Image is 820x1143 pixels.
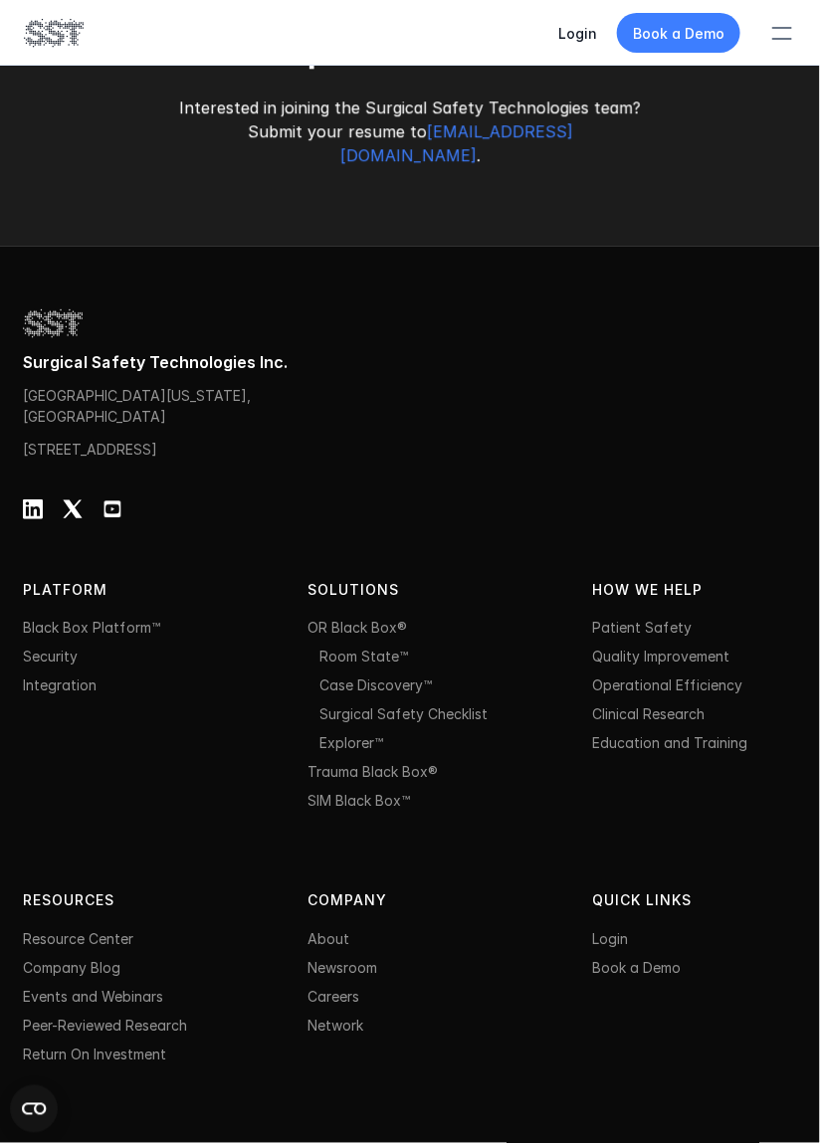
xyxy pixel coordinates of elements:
[592,734,747,751] a: Education and Training
[23,960,120,977] a: Company Blog
[617,13,740,53] a: Book a Demo
[23,890,196,912] p: Resources
[10,1085,58,1133] button: Open CMP widget
[23,676,97,693] a: Integration
[307,792,410,809] a: SIM Black Box™
[592,931,628,948] a: Login
[319,648,408,665] a: Room State™
[592,648,729,665] a: Quality Improvement
[307,763,438,780] a: Trauma Black Box®
[592,619,692,636] a: Patient Safety
[307,960,377,977] a: Newsroom
[307,619,407,636] a: OR Black Box®
[23,385,262,427] p: [GEOGRAPHIC_DATA][US_STATE], [GEOGRAPHIC_DATA]
[558,25,597,42] a: Login
[23,352,797,373] p: Surgical Safety Technologies Inc.
[592,579,716,601] p: HOW WE HELP
[23,306,83,340] img: SST logo
[102,499,122,519] img: Youtube Logo
[319,676,432,693] a: Case Discovery™
[307,931,349,948] a: About
[23,619,160,636] a: Black Box Platform™
[592,676,742,693] a: Operational Efficiency
[23,439,216,460] p: [STREET_ADDRESS]
[633,23,724,44] p: Book a Demo
[23,931,133,948] a: Resource Center
[340,121,573,165] a: [EMAIL_ADDRESS][DOMAIN_NAME]
[592,960,681,977] a: Book a Demo
[23,579,146,601] p: PLATFORM
[592,705,705,722] a: Clinical Research
[23,648,78,665] a: Security
[307,1018,363,1035] a: Network
[23,989,163,1006] a: Events and Webinars
[319,705,488,722] a: Surgical Safety Checklist
[319,734,383,751] a: Explorer™
[307,989,359,1006] a: Careers
[23,1018,187,1035] a: Peer-Reviewed Research
[24,16,84,50] img: SST logo
[592,890,692,912] p: QUICK LINKS
[23,1047,166,1063] a: Return On Investment
[307,890,392,912] p: Company
[179,95,641,167] p: Interested in joining the Surgical Safety Technologies team? Submit your resume to .
[307,579,435,601] p: Solutions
